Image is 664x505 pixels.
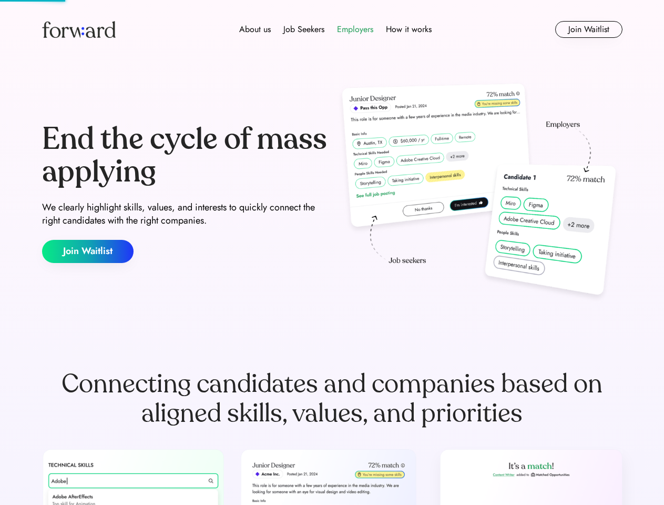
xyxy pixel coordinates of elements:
[42,201,328,227] div: We clearly highlight skills, values, and interests to quickly connect the right candidates with t...
[555,21,622,38] button: Join Waitlist
[239,23,271,36] div: About us
[386,23,432,36] div: How it works
[283,23,324,36] div: Job Seekers
[42,240,134,263] button: Join Waitlist
[42,123,328,188] div: End the cycle of mass applying
[42,21,116,38] img: Forward logo
[337,23,373,36] div: Employers
[42,369,622,428] div: Connecting candidates and companies based on aligned skills, values, and priorities
[336,80,622,306] img: hero-image.png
